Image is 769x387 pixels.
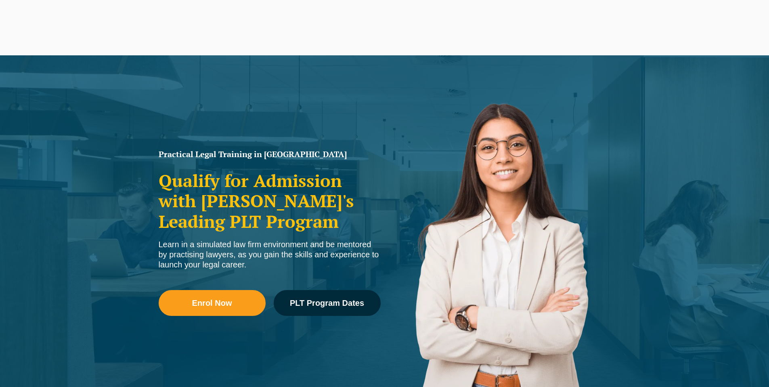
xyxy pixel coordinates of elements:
[159,240,381,270] div: Learn in a simulated law firm environment and be mentored by practising lawyers, as you gain the ...
[159,290,266,316] a: Enrol Now
[274,290,381,316] a: PLT Program Dates
[290,299,364,307] span: PLT Program Dates
[159,170,381,231] h2: Qualify for Admission with [PERSON_NAME]'s Leading PLT Program
[159,150,381,158] h1: Practical Legal Training in [GEOGRAPHIC_DATA]
[192,299,232,307] span: Enrol Now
